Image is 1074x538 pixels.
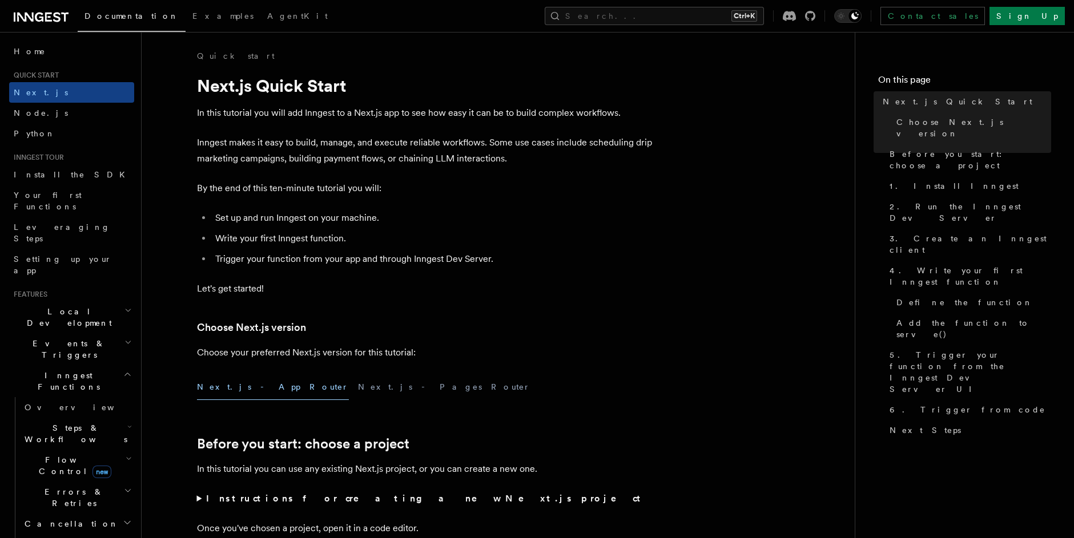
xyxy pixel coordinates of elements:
[20,418,134,450] button: Steps & Workflows
[197,105,654,121] p: In this tutorial you will add Inngest to a Next.js app to see how easy it can be to build complex...
[892,313,1051,345] a: Add the function to serve()
[197,491,654,507] summary: Instructions for creating a new Next.js project
[885,176,1051,196] a: 1. Install Inngest
[192,11,254,21] span: Examples
[197,461,654,477] p: In this tutorial you can use any existing Next.js project, or you can create a new one.
[197,520,654,536] p: Once you've chosen a project, open it in a code editor.
[14,88,68,97] span: Next.js
[20,482,134,513] button: Errors & Retries
[20,450,134,482] button: Flow Controlnew
[892,112,1051,144] a: Choose Next.js version
[186,3,260,31] a: Examples
[9,249,134,281] a: Setting up your app
[885,399,1051,420] a: 6. Trigger from code
[14,129,55,138] span: Python
[20,397,134,418] a: Overview
[20,454,126,477] span: Flow Control
[834,9,862,23] button: Toggle dark mode
[260,3,335,31] a: AgentKit
[212,210,654,226] li: Set up and run Inngest on your machine.
[206,493,645,504] strong: Instructions for creating a new Next.js project
[9,365,134,397] button: Inngest Functions
[358,374,530,400] button: Next.js - Pages Router
[9,185,134,217] a: Your first Functions
[9,41,134,62] a: Home
[14,170,132,179] span: Install the SDK
[78,3,186,32] a: Documentation
[197,345,654,361] p: Choose your preferred Next.js version for this tutorial:
[9,306,124,329] span: Local Development
[197,374,349,400] button: Next.js - App Router
[885,144,1051,176] a: Before you start: choose a project
[890,180,1019,192] span: 1. Install Inngest
[896,297,1033,308] span: Define the function
[9,370,123,393] span: Inngest Functions
[890,233,1051,256] span: 3. Create an Inngest client
[9,333,134,365] button: Events & Triggers
[14,108,68,118] span: Node.js
[197,75,654,96] h1: Next.js Quick Start
[92,466,111,478] span: new
[212,251,654,267] li: Trigger your function from your app and through Inngest Dev Server.
[545,7,764,25] button: Search...Ctrl+K
[20,513,134,534] button: Cancellation
[9,217,134,249] a: Leveraging Steps
[9,153,64,162] span: Inngest tour
[14,46,46,57] span: Home
[14,191,82,211] span: Your first Functions
[20,422,127,445] span: Steps & Workflows
[212,230,654,246] li: Write your first Inngest function.
[885,420,1051,440] a: Next Steps
[731,10,757,22] kbd: Ctrl+K
[20,486,124,509] span: Errors & Retries
[890,148,1051,171] span: Before you start: choose a project
[14,254,112,275] span: Setting up your app
[890,424,961,436] span: Next Steps
[890,265,1051,288] span: 4. Write your first Inngest function
[9,290,47,299] span: Features
[9,82,134,103] a: Next.js
[9,164,134,185] a: Install the SDK
[989,7,1065,25] a: Sign Up
[25,403,142,412] span: Overview
[197,135,654,167] p: Inngest makes it easy to build, manage, and execute reliable workflows. Some use cases include sc...
[85,11,179,21] span: Documentation
[197,281,654,297] p: Let's get started!
[197,319,306,335] a: Choose Next.js version
[197,50,275,62] a: Quick start
[9,71,59,80] span: Quick start
[20,518,119,529] span: Cancellation
[9,103,134,123] a: Node.js
[9,301,134,333] button: Local Development
[885,345,1051,399] a: 5. Trigger your function from the Inngest Dev Server UI
[896,116,1051,139] span: Choose Next.js version
[892,292,1051,313] a: Define the function
[885,260,1051,292] a: 4. Write your first Inngest function
[890,349,1051,395] span: 5. Trigger your function from the Inngest Dev Server UI
[890,404,1045,415] span: 6. Trigger from code
[14,223,110,243] span: Leveraging Steps
[267,11,328,21] span: AgentKit
[878,73,1051,91] h4: On this page
[885,196,1051,228] a: 2. Run the Inngest Dev Server
[885,228,1051,260] a: 3. Create an Inngest client
[9,123,134,144] a: Python
[878,91,1051,112] a: Next.js Quick Start
[197,436,409,452] a: Before you start: choose a project
[880,7,985,25] a: Contact sales
[883,96,1032,107] span: Next.js Quick Start
[9,338,124,361] span: Events & Triggers
[890,201,1051,224] span: 2. Run the Inngest Dev Server
[197,180,654,196] p: By the end of this ten-minute tutorial you will:
[896,317,1051,340] span: Add the function to serve()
